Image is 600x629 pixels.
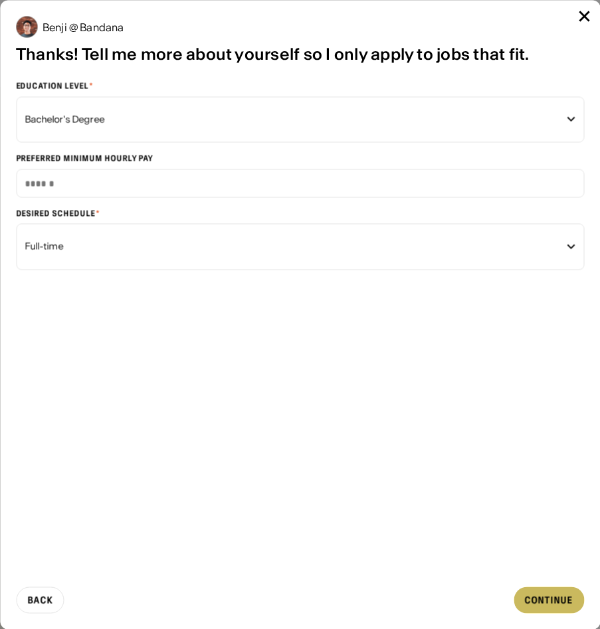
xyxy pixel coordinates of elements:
[16,208,584,219] div: Desired schedule
[16,81,584,92] div: Education level
[16,153,584,164] div: Preferred minimum hourly pay
[27,595,52,604] div: Back
[25,235,561,259] div: Full-time
[25,108,561,132] div: Bachelor's Degree
[16,43,584,65] div: Thanks! Tell me more about yourself so I only apply to jobs that fit.
[16,16,37,37] img: Benji @ Bandana
[43,21,124,32] div: Benji @ Bandana
[524,595,573,604] div: Continue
